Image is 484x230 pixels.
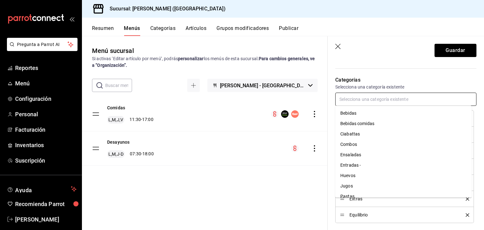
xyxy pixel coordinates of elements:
[435,44,476,57] button: Guardar
[335,129,472,139] li: Ciabattas
[150,25,176,36] button: Categorías
[279,25,298,36] button: Publicar
[107,105,125,111] button: Comidas
[107,139,130,145] button: Desayunos
[105,79,132,92] input: Buscar menú
[15,200,77,208] span: Recomienda Parrot
[311,145,318,152] button: actions
[186,25,206,36] button: Artículos
[335,118,472,129] li: Bebidas comidas
[335,76,476,84] p: Categorías
[82,97,328,166] table: menu-maker-table
[15,141,77,149] span: Inventarios
[92,145,100,152] button: drag
[335,84,476,90] p: Selecciona una categoría existente
[17,41,68,48] span: Pregunta a Parrot AI
[15,79,77,88] span: Menú
[107,151,125,157] span: L,M,J-D
[15,215,77,224] span: [PERSON_NAME]
[105,5,226,13] h3: Sucursal: [PERSON_NAME] ([GEOGRAPHIC_DATA])
[107,117,124,123] span: L,M,J,V
[461,213,469,217] button: delete
[220,83,306,89] span: [PERSON_NAME] - [GEOGRAPHIC_DATA]
[15,110,77,118] span: Personal
[92,55,318,69] div: Si activas ‘Editar artículo por menú’, podrás los menús de esta sucursal.
[4,46,78,52] a: Pregunta a Parrot AI
[335,170,472,181] li: Huevos
[349,213,456,217] span: Equilibrio
[15,156,77,165] span: Suscripción
[335,150,472,160] li: Ensaladas
[124,25,140,36] button: Menús
[335,160,472,170] li: Entradas -
[15,95,77,103] span: Configuración
[15,125,77,134] span: Facturación
[92,110,100,118] button: drag
[92,25,114,36] button: Resumen
[207,79,318,92] button: [PERSON_NAME] - [GEOGRAPHIC_DATA]
[107,116,153,124] div: 11:30 - 17:00
[335,181,472,191] li: Jugos
[178,56,204,61] strong: personalizar
[92,25,484,36] div: navigation tabs
[92,46,134,55] div: Menú sucursal
[335,93,476,106] input: Selecciona una categoría existente
[7,38,78,51] button: Pregunta a Parrot AI
[311,111,318,117] button: actions
[335,191,472,202] li: Pastas
[69,16,74,21] button: open_drawer_menu
[107,150,154,158] div: 07:30 - 18:00
[15,185,68,193] span: Ayuda
[461,197,469,201] button: delete
[335,108,472,118] li: Bebidas
[349,197,456,201] span: Extras
[216,25,269,36] button: Grupos modificadores
[15,64,77,72] span: Reportes
[335,139,472,150] li: Combos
